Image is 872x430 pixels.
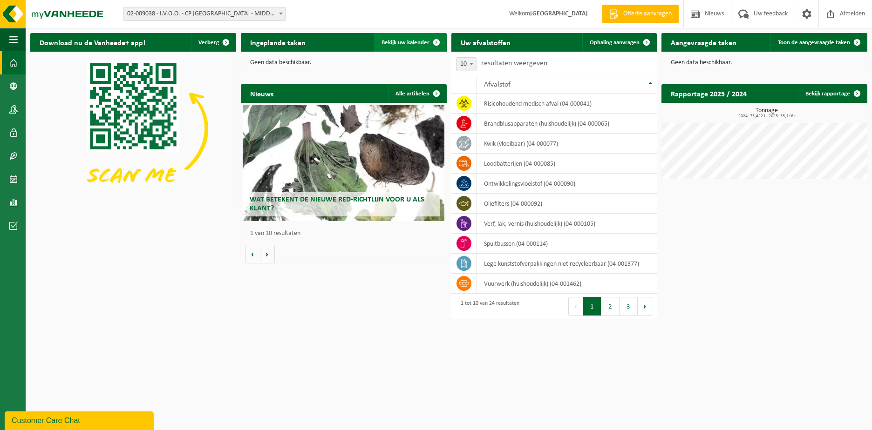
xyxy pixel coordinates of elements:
[666,114,867,119] span: 2024: 73,422 t - 2025: 35,116 t
[30,52,236,206] img: Download de VHEPlus App
[250,60,437,66] p: Geen data beschikbaar.
[778,40,850,46] span: Toon de aangevraagde taken
[123,7,286,21] span: 02-009038 - I.V.O.O. - CP MIDDELKERKE - MIDDELKERKE
[5,410,156,430] iframe: chat widget
[568,297,583,316] button: Previous
[477,214,657,234] td: verf, lak, vernis (huishoudelijk) (04-000105)
[590,40,640,46] span: Ophaling aanvragen
[451,33,520,51] h2: Uw afvalstoffen
[123,7,286,20] span: 02-009038 - I.V.O.O. - CP MIDDELKERKE - MIDDELKERKE
[241,84,283,102] h2: Nieuws
[481,60,547,67] label: resultaten weergeven
[602,5,679,23] a: Offerte aanvragen
[477,254,657,274] td: Lege kunststofverpakkingen niet recycleerbaar (04-001377)
[484,81,511,88] span: Afvalstof
[661,84,756,102] h2: Rapportage 2025 / 2024
[243,105,444,221] a: Wat betekent de nieuwe RED-richtlijn voor u als klant?
[477,274,657,294] td: vuurwerk (huishoudelijk) (04-001462)
[245,245,260,263] button: Vorige
[250,196,424,212] span: Wat betekent de nieuwe RED-richtlijn voor u als klant?
[30,33,155,51] h2: Download nu de Vanheede+ app!
[456,58,476,71] span: 10
[661,33,746,51] h2: Aangevraagde taken
[260,245,275,263] button: Volgende
[456,57,477,71] span: 10
[477,94,657,114] td: risicohoudend medisch afval (04-000041)
[583,297,601,316] button: 1
[456,296,519,316] div: 1 tot 10 van 24 resultaten
[798,84,866,103] a: Bekijk rapportage
[191,33,235,52] button: Verberg
[582,33,656,52] a: Ophaling aanvragen
[381,40,429,46] span: Bekijk uw kalender
[374,33,446,52] a: Bekijk uw kalender
[477,134,657,154] td: kwik (vloeibaar) (04-000077)
[621,9,674,19] span: Offerte aanvragen
[770,33,866,52] a: Toon de aangevraagde taken
[477,154,657,174] td: loodbatterijen (04-000085)
[241,33,315,51] h2: Ingeplande taken
[477,234,657,254] td: spuitbussen (04-000114)
[638,297,652,316] button: Next
[601,297,620,316] button: 2
[198,40,219,46] span: Verberg
[620,297,638,316] button: 3
[477,114,657,134] td: brandblusapparaten (huishoudelijk) (04-000065)
[388,84,446,103] a: Alle artikelen
[250,230,442,237] p: 1 van 10 resultaten
[477,194,657,214] td: oliefilters (04-000092)
[671,60,858,66] p: Geen data beschikbaar.
[530,10,588,17] strong: [GEOGRAPHIC_DATA]
[666,107,867,119] h3: Tonnage
[477,174,657,194] td: ontwikkelingsvloeistof (04-000090)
